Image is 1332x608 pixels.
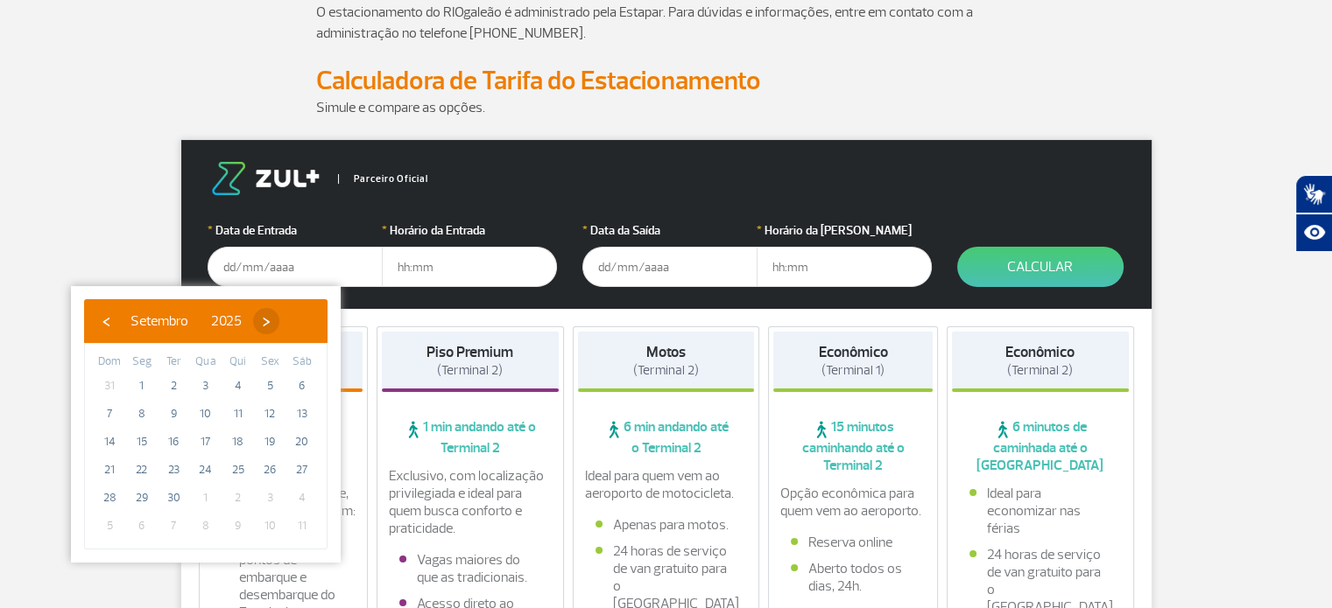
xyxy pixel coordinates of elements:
input: dd/mm/aaaa [208,247,383,287]
span: (Terminal 2) [1007,362,1073,379]
strong: Piso Premium [426,343,513,361]
h2: Calculadora de Tarifa do Estacionamento [316,65,1017,97]
strong: Econômico [1005,343,1075,361]
span: 11 [224,400,252,428]
strong: Econômico [819,343,888,361]
button: Setembro [119,308,200,334]
span: 23 [159,456,187,484]
span: 6 [288,372,316,400]
span: Parceiro Oficial [338,174,428,184]
span: 19 [256,428,284,456]
span: 13 [288,400,316,428]
span: 12 [256,400,284,428]
span: 25 [224,456,252,484]
span: (Terminal 2) [633,362,699,379]
label: Data da Saída [582,221,758,240]
span: 3 [256,484,284,512]
th: weekday [222,353,254,372]
p: Simule e compare as opções. [316,97,1017,118]
span: 29 [128,484,156,512]
p: O estacionamento do RIOgaleão é administrado pela Estapar. Para dúvidas e informações, entre em c... [316,2,1017,44]
p: Opção econômica para quem vem ao aeroporto. [780,485,926,520]
bs-datepicker-navigation-view: ​ ​ ​ [93,310,279,327]
span: 22 [128,456,156,484]
span: 15 minutos caminhando até o Terminal 2 [773,418,933,474]
span: 7 [159,512,187,540]
strong: Motos [646,343,686,361]
span: 14 [95,428,123,456]
span: 2 [224,484,252,512]
span: 2 [159,372,187,400]
button: Abrir tradutor de língua de sinais. [1295,175,1332,213]
label: Data de Entrada [208,221,383,240]
span: 28 [95,484,123,512]
span: 21 [95,456,123,484]
div: Plugin de acessibilidade da Hand Talk. [1295,175,1332,252]
span: 31 [95,372,123,400]
span: Setembro [130,312,188,330]
li: Apenas para motos. [596,516,737,534]
button: › [253,308,279,334]
span: 10 [256,512,284,540]
span: 10 [192,400,220,428]
span: 2025 [211,312,242,330]
span: 24 [192,456,220,484]
span: 8 [128,400,156,428]
th: weekday [94,353,126,372]
li: Reserva online [791,534,915,551]
li: Aberto todos os dias, 24h. [791,560,915,595]
th: weekday [285,353,318,372]
span: 1 [128,372,156,400]
th: weekday [190,353,222,372]
span: 15 [128,428,156,456]
button: ‹ [93,308,119,334]
span: 1 min andando até o Terminal 2 [382,418,559,457]
th: weekday [126,353,159,372]
span: 9 [224,512,252,540]
th: weekday [158,353,190,372]
span: 26 [256,456,284,484]
span: 27 [288,456,316,484]
input: dd/mm/aaaa [582,247,758,287]
span: 1 [192,484,220,512]
span: 6 min andando até o Terminal 2 [578,418,755,457]
span: 4 [288,484,316,512]
span: 18 [224,428,252,456]
p: Ideal para quem vem ao aeroporto de motocicleta. [585,467,748,502]
span: (Terminal 2) [437,362,503,379]
input: hh:mm [757,247,932,287]
span: 9 [159,400,187,428]
input: hh:mm [382,247,557,287]
button: 2025 [200,308,253,334]
span: 11 [288,512,316,540]
span: 16 [159,428,187,456]
span: 7 [95,400,123,428]
li: Ideal para economizar nas férias [969,485,1111,537]
span: 17 [192,428,220,456]
span: 5 [256,372,284,400]
th: weekday [254,353,286,372]
label: Horário da Entrada [382,221,557,240]
span: 8 [192,512,220,540]
label: Horário da [PERSON_NAME] [757,221,932,240]
span: 4 [224,372,252,400]
span: 6 [128,512,156,540]
img: logo-zul.png [208,162,323,195]
span: 30 [159,484,187,512]
span: 5 [95,512,123,540]
span: 6 minutos de caminhada até o [GEOGRAPHIC_DATA] [952,418,1129,474]
span: (Terminal 1) [821,362,884,379]
p: Exclusivo, com localização privilegiada e ideal para quem busca conforto e praticidade. [389,467,552,537]
button: Calcular [957,247,1124,287]
button: Abrir recursos assistivos. [1295,213,1332,252]
bs-datepicker-container: calendar [71,286,341,563]
span: 3 [192,372,220,400]
span: 20 [288,428,316,456]
li: Vagas maiores do que as tradicionais. [399,551,541,586]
